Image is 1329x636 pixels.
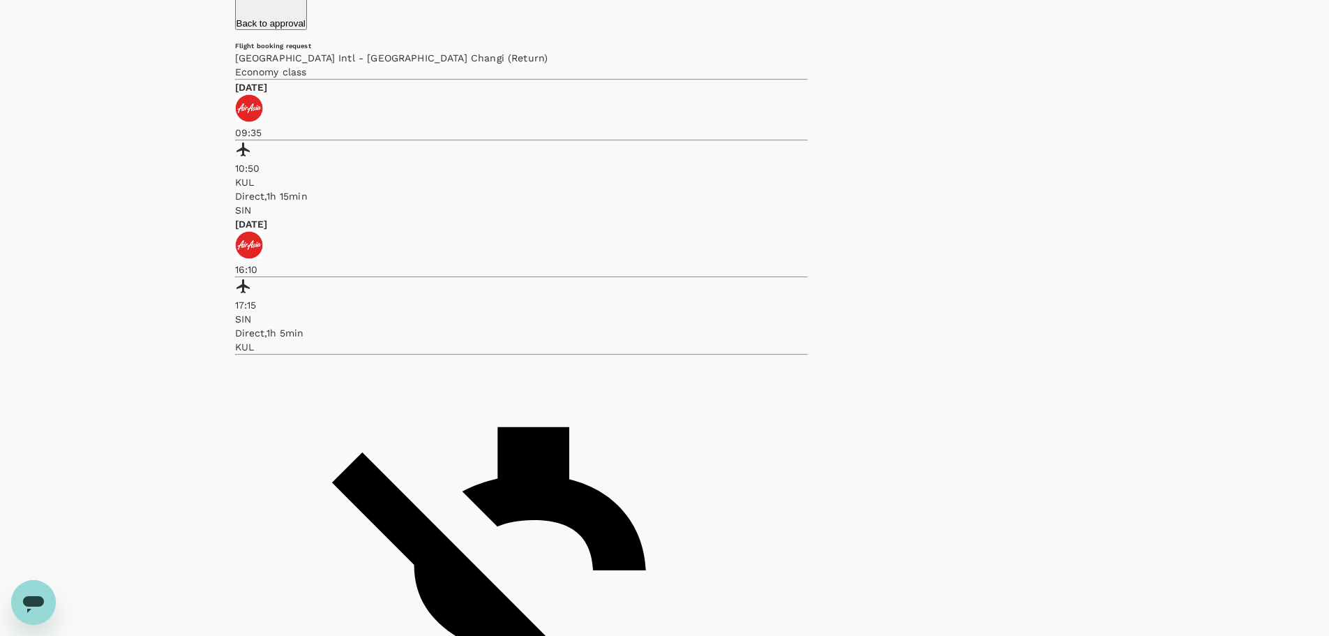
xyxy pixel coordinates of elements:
p: 10:50 [235,161,808,175]
h6: Flight booking request [235,41,808,50]
p: KUL [235,340,808,354]
p: [GEOGRAPHIC_DATA] Intl - [GEOGRAPHIC_DATA] Changi (Return) [235,51,808,65]
p: Back to approval [236,18,306,29]
p: KUL [235,175,808,189]
p: SIN [235,203,808,217]
p: 17:15 [235,298,808,312]
img: AK [235,94,263,122]
div: Direct , 1h 5min [235,326,808,340]
p: 16:10 [235,262,808,276]
img: AK [235,231,263,259]
p: Economy class [235,65,808,79]
p: [DATE] [235,217,808,231]
p: 09:35 [235,126,808,140]
p: [DATE] [235,80,808,94]
p: SIN [235,312,808,326]
div: Direct , 1h 15min [235,189,808,203]
iframe: Button to launch messaging window [11,580,56,625]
